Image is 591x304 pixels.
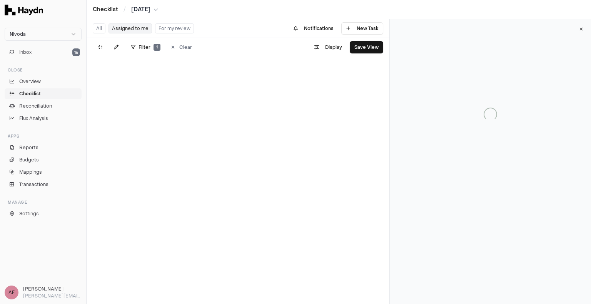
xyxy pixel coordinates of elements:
div: Manage [5,196,82,208]
a: Reconciliation [5,101,82,111]
span: Reconciliation [19,103,52,110]
h3: [PERSON_NAME] [23,286,82,292]
div: Close [5,64,82,76]
span: [DATE] [131,6,150,13]
button: Nivoda [5,28,82,41]
span: Budgets [19,156,39,163]
button: Clear [167,41,197,53]
a: Transactions [5,179,82,190]
a: Checklist [93,6,118,13]
img: Haydn Logo [5,5,43,15]
span: Flux Analysis [19,115,48,122]
span: Reports [19,144,38,151]
span: / [122,5,127,13]
a: Overview [5,76,82,87]
button: New Task [341,22,383,35]
div: Apps [5,130,82,142]
button: Filter1 [126,41,165,53]
span: Transactions [19,181,48,188]
a: Budgets [5,154,82,165]
a: Reports [5,142,82,153]
span: AF [5,286,18,299]
span: 1 [154,44,160,51]
a: Flux Analysis [5,113,82,124]
span: Settings [19,210,39,217]
span: Filter [139,44,150,50]
a: Settings [5,208,82,219]
button: [DATE] [131,6,158,13]
a: Mappings [5,167,82,178]
button: Assigned to me [109,23,152,33]
button: Display [310,41,347,53]
nav: breadcrumb [93,6,158,13]
span: Overview [19,78,41,85]
a: Checklist [5,88,82,99]
button: Inbox16 [5,47,82,58]
button: Save View [350,41,383,53]
button: For my review [155,23,194,33]
span: Checklist [19,90,41,97]
p: [PERSON_NAME][EMAIL_ADDRESS][DOMAIN_NAME] [23,292,82,299]
button: Notifications [289,22,338,35]
span: Inbox [19,49,32,56]
span: Mappings [19,169,42,176]
span: Nivoda [10,31,26,37]
button: All [93,23,105,33]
